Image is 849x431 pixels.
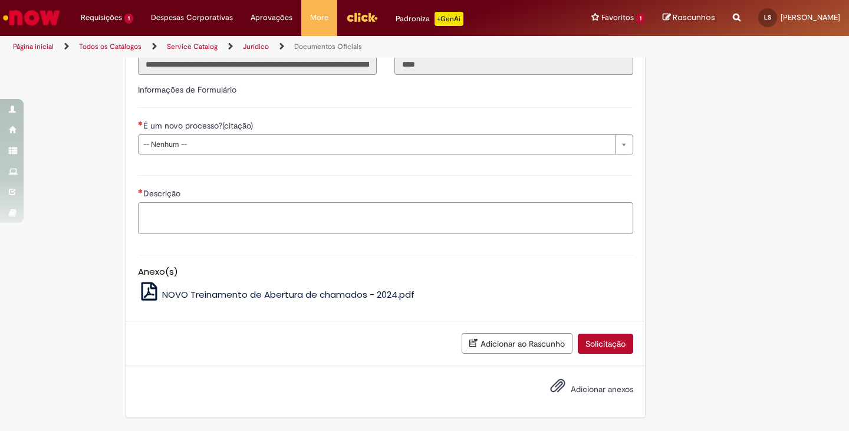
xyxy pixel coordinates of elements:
[764,14,771,21] span: LS
[435,12,463,26] p: +GenAi
[143,135,609,154] span: -- Nenhum --
[162,288,414,301] span: NOVO Treinamento de Abertura de chamados - 2024.pdf
[138,202,633,234] textarea: Descrição
[1,6,62,29] img: ServiceNow
[151,12,233,24] span: Despesas Corporativas
[394,55,633,75] input: Código da Unidade
[636,14,645,24] span: 1
[663,12,715,24] a: Rascunhos
[462,333,572,354] button: Adicionar ao Rascunho
[346,8,378,26] img: click_logo_yellow_360x200.png
[571,384,633,394] span: Adicionar anexos
[9,36,557,58] ul: Trilhas de página
[138,267,633,277] h5: Anexo(s)
[124,14,133,24] span: 1
[781,12,840,22] span: [PERSON_NAME]
[601,12,634,24] span: Favoritos
[673,12,715,23] span: Rascunhos
[79,42,141,51] a: Todos os Catálogos
[138,55,377,75] input: Título
[143,120,255,131] span: É um novo processo?(citação)
[138,189,143,193] span: Necessários
[251,12,292,24] span: Aprovações
[294,42,362,51] a: Documentos Oficiais
[243,42,269,51] a: Jurídico
[13,42,54,51] a: Página inicial
[547,375,568,402] button: Adicionar anexos
[138,288,415,301] a: NOVO Treinamento de Abertura de chamados - 2024.pdf
[143,188,183,199] span: Descrição
[578,334,633,354] button: Solicitação
[396,12,463,26] div: Padroniza
[310,12,328,24] span: More
[138,121,143,126] span: Necessários
[138,84,236,95] label: Informações de Formulário
[167,42,218,51] a: Service Catalog
[81,12,122,24] span: Requisições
